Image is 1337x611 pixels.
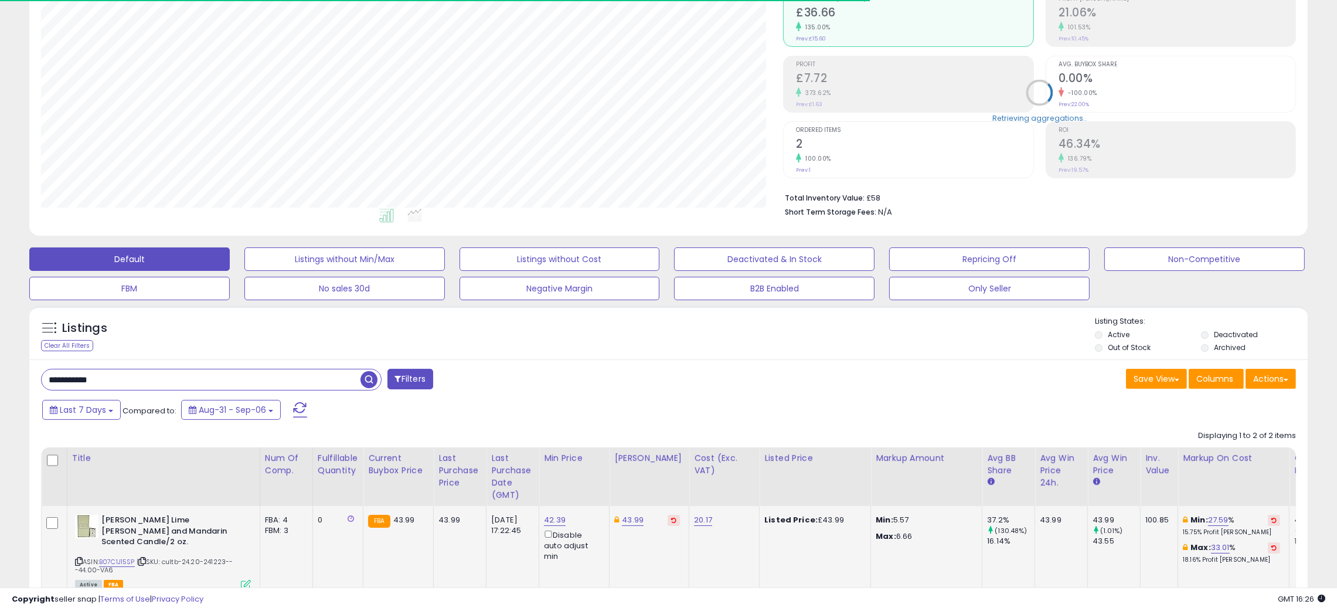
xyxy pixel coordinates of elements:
[42,400,121,420] button: Last 7 Days
[460,277,660,300] button: Negative Margin
[987,515,1035,525] div: 37.2%
[72,452,255,464] div: Title
[1040,515,1079,525] div: 43.99
[1108,330,1130,340] label: Active
[104,580,124,590] span: FBA
[1178,447,1290,506] th: The percentage added to the cost of goods (COGS) that forms the calculator for Min & Max prices.
[1183,556,1280,564] p: 18.16% Profit [PERSON_NAME]
[1189,369,1244,389] button: Columns
[622,514,644,526] a: 43.99
[491,515,530,536] div: [DATE] 17:22:45
[1278,593,1325,605] span: 2025-09-14 16:26 GMT
[987,477,994,487] small: Avg BB Share.
[674,277,875,300] button: B2B Enabled
[1208,514,1229,526] a: 27.59
[876,514,893,525] strong: Min:
[438,452,481,489] div: Last Purchase Price
[674,247,875,271] button: Deactivated & In Stock
[99,557,135,567] a: B07C1J15SP
[764,452,866,464] div: Listed Price
[1183,542,1280,564] div: %
[1198,430,1296,442] div: Displaying 1 to 2 of 2 items
[544,514,566,526] a: 42.39
[1145,452,1173,477] div: Inv. value
[764,514,818,525] b: Listed Price:
[438,515,477,525] div: 43.99
[995,526,1027,535] small: (130.48%)
[1214,342,1246,352] label: Archived
[1183,452,1284,464] div: Markup on Cost
[1183,515,1280,537] div: %
[1093,452,1135,477] div: Avg Win Price
[12,594,203,605] div: seller snap | |
[123,405,176,416] span: Compared to:
[1211,542,1230,554] a: 33.01
[1095,316,1308,327] p: Listing States:
[876,531,896,542] strong: Max:
[62,320,107,337] h5: Listings
[244,277,445,300] button: No sales 30d
[876,452,977,464] div: Markup Amount
[393,514,415,525] span: 43.99
[152,593,203,605] a: Privacy Policy
[1214,330,1258,340] label: Deactivated
[764,515,862,525] div: £43.99
[101,515,244,551] b: [PERSON_NAME] Lime [PERSON_NAME] and Mandarin Scented Candle/2 oz.
[368,452,428,477] div: Current Buybox Price
[318,515,354,525] div: 0
[1100,526,1122,535] small: (1.01%)
[987,536,1035,546] div: 16.14%
[75,557,233,575] span: | SKU: cultb-24.20-241223---44.00-VA6
[387,369,433,389] button: Filters
[614,452,684,464] div: [PERSON_NAME]
[1126,369,1187,389] button: Save View
[544,528,600,562] div: Disable auto adjust min
[265,515,304,525] div: FBA: 4
[29,247,230,271] button: Default
[181,400,281,420] button: Aug-31 - Sep-06
[1108,342,1151,352] label: Out of Stock
[60,404,106,416] span: Last 7 Days
[1040,452,1083,489] div: Avg Win Price 24h.
[265,525,304,536] div: FBM: 3
[544,452,604,464] div: Min Price
[694,514,712,526] a: 20.17
[1190,514,1208,525] b: Min:
[460,247,660,271] button: Listings without Cost
[876,531,973,542] p: 6.66
[75,515,98,538] img: 41UlV-4yznL._SL40_.jpg
[41,340,93,351] div: Clear All Filters
[1294,452,1337,477] div: Ordered Items
[1093,477,1100,487] small: Avg Win Price.
[1196,373,1233,385] span: Columns
[992,113,1087,123] div: Retrieving aggregations..
[889,277,1090,300] button: Only Seller
[889,247,1090,271] button: Repricing Off
[1104,247,1305,271] button: Non-Competitive
[1246,369,1296,389] button: Actions
[1190,542,1211,553] b: Max:
[318,452,358,477] div: Fulfillable Quantity
[100,593,150,605] a: Terms of Use
[694,452,754,477] div: Cost (Exc. VAT)
[1183,528,1280,537] p: 15.75% Profit [PERSON_NAME]
[368,515,390,528] small: FBA
[876,515,973,525] p: 5.57
[987,452,1030,477] div: Avg BB Share
[244,247,445,271] button: Listings without Min/Max
[75,580,102,590] span: All listings currently available for purchase on Amazon
[1093,536,1140,546] div: 43.55
[265,452,308,477] div: Num of Comp.
[199,404,266,416] span: Aug-31 - Sep-06
[12,593,55,605] strong: Copyright
[1093,515,1140,525] div: 43.99
[1145,515,1169,525] div: 100.85
[29,277,230,300] button: FBM
[75,515,251,589] div: ASIN:
[491,452,534,501] div: Last Purchase Date (GMT)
